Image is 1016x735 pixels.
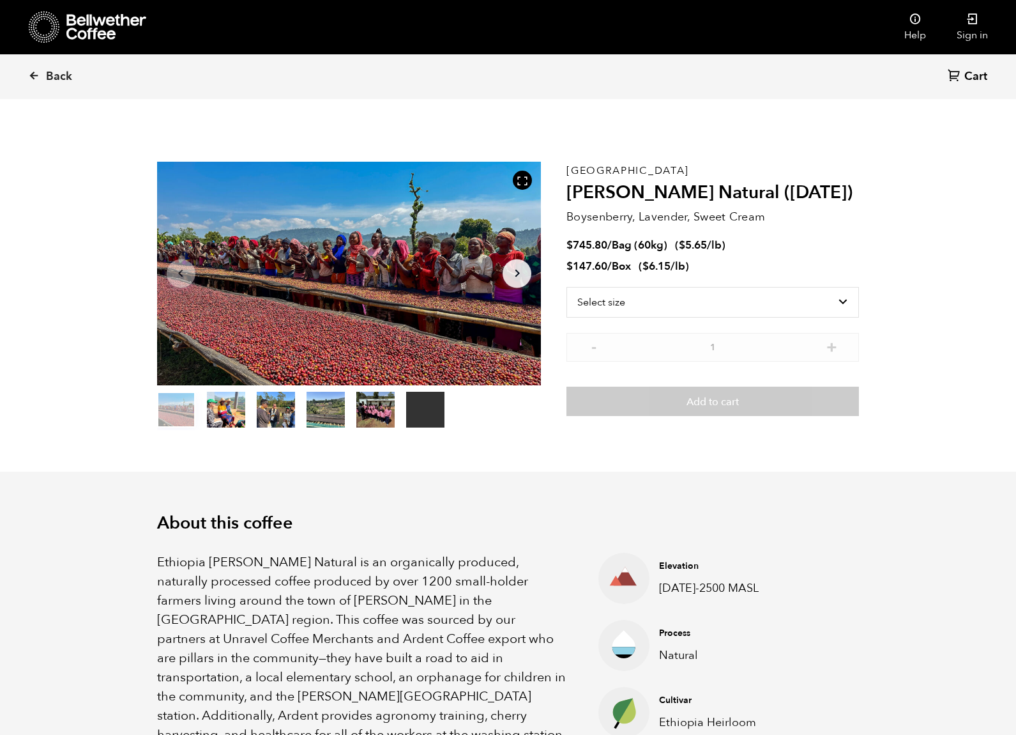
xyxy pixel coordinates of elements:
p: [DATE]-2500 MASL [659,580,801,597]
h2: [PERSON_NAME] Natural ([DATE]) [566,182,859,204]
button: - [586,339,602,352]
button: + [824,339,840,352]
h2: About this coffee [157,513,860,534]
p: Natural [659,647,801,664]
span: /lb [707,238,722,252]
span: Bag (60kg) [612,238,667,252]
p: Ethiopia Heirloom [659,714,801,731]
h4: Cultivar [659,694,801,707]
p: Boysenberry, Lavender, Sweet Cream [566,208,859,226]
span: $ [679,238,685,252]
span: Cart [964,69,987,84]
h4: Process [659,627,801,640]
span: $ [642,259,649,274]
span: ( ) [675,238,725,252]
video: Your browser does not support the video tag. [406,392,444,428]
bdi: 6.15 [642,259,671,274]
span: / [607,259,612,274]
bdi: 5.65 [679,238,707,252]
span: /lb [671,259,685,274]
span: Box [612,259,631,274]
a: Cart [948,68,990,86]
span: Back [46,69,72,84]
span: / [607,238,612,252]
bdi: 745.80 [566,238,607,252]
h4: Elevation [659,560,801,573]
bdi: 147.60 [566,259,607,274]
span: ( ) [639,259,689,274]
button: Add to cart [566,387,859,416]
span: $ [566,259,573,274]
span: $ [566,238,573,252]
